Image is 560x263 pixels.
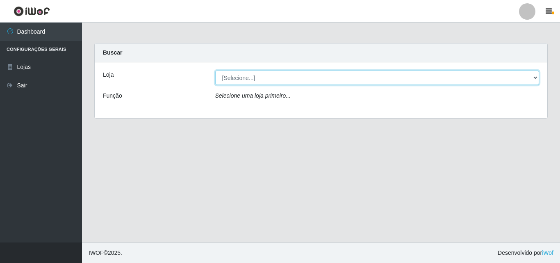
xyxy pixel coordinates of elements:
[498,249,553,257] span: Desenvolvido por
[215,92,291,99] i: Selecione uma loja primeiro...
[14,6,50,16] img: CoreUI Logo
[103,49,122,56] strong: Buscar
[103,91,122,100] label: Função
[89,249,104,256] span: IWOF
[103,71,114,79] label: Loja
[89,249,122,257] span: © 2025 .
[542,249,553,256] a: iWof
